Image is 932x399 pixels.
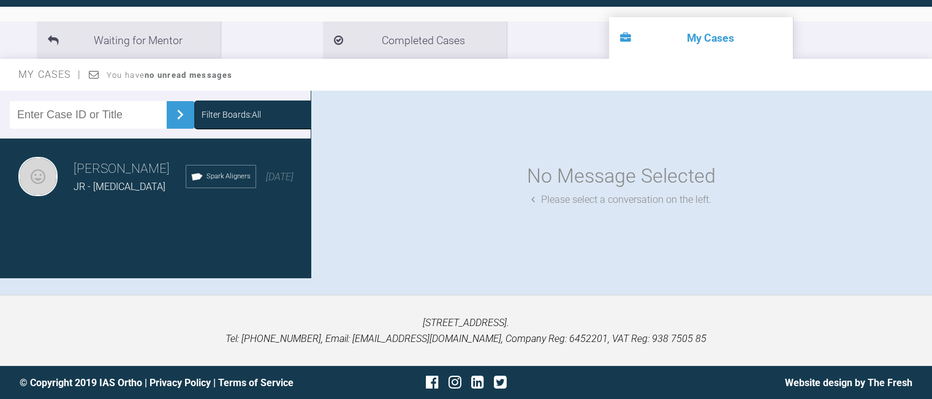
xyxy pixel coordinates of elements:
[206,171,251,182] span: Spark Aligners
[18,157,58,196] img: Katie McKay
[218,377,294,389] a: Terms of Service
[18,69,81,80] span: My Cases
[150,377,211,389] a: Privacy Policy
[10,101,167,129] input: Enter Case ID or Title
[145,70,232,80] strong: no unread messages
[107,70,232,80] span: You have
[609,17,793,59] li: My Cases
[527,161,716,192] div: No Message Selected
[266,171,294,183] span: [DATE]
[531,192,711,208] div: Please select a conversation on the left.
[170,105,190,124] img: chevronRight.28bd32b0.svg
[37,21,221,59] li: Waiting for Mentor
[20,375,317,391] div: © Copyright 2019 IAS Ortho | |
[20,315,912,346] p: [STREET_ADDRESS]. Tel: [PHONE_NUMBER], Email: [EMAIL_ADDRESS][DOMAIN_NAME], Company Reg: 6452201,...
[74,181,165,192] span: JR - [MEDICAL_DATA]
[74,159,186,180] h3: [PERSON_NAME]
[785,377,912,389] a: Website design by The Fresh
[323,21,507,59] li: Completed Cases
[202,108,261,121] div: Filter Boards: All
